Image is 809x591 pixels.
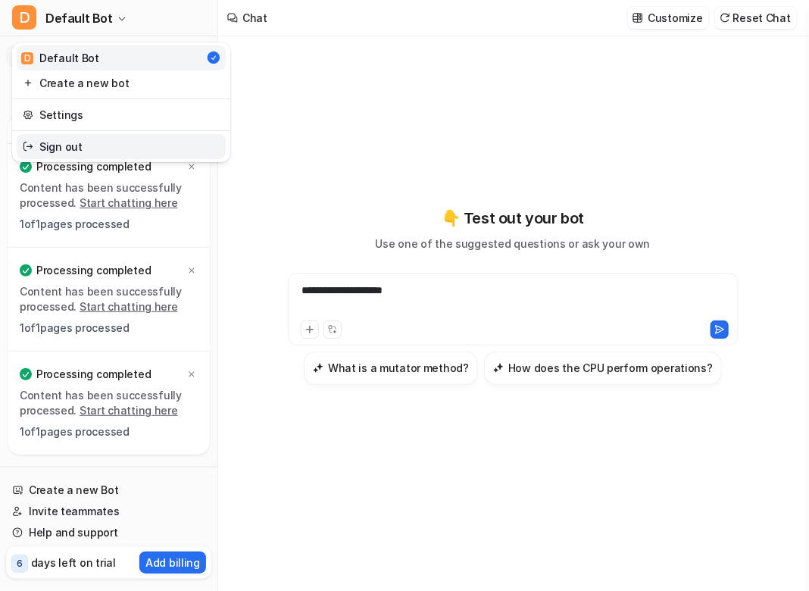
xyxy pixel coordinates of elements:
[23,139,33,155] img: reset
[23,107,33,123] img: reset
[12,42,230,162] div: DDefault Bot
[21,50,99,66] div: Default Bot
[21,52,33,64] span: D
[12,5,36,30] span: D
[45,8,113,29] span: Default Bot
[17,102,226,127] a: Settings
[17,70,226,95] a: Create a new bot
[17,134,226,159] a: Sign out
[23,75,33,91] img: reset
